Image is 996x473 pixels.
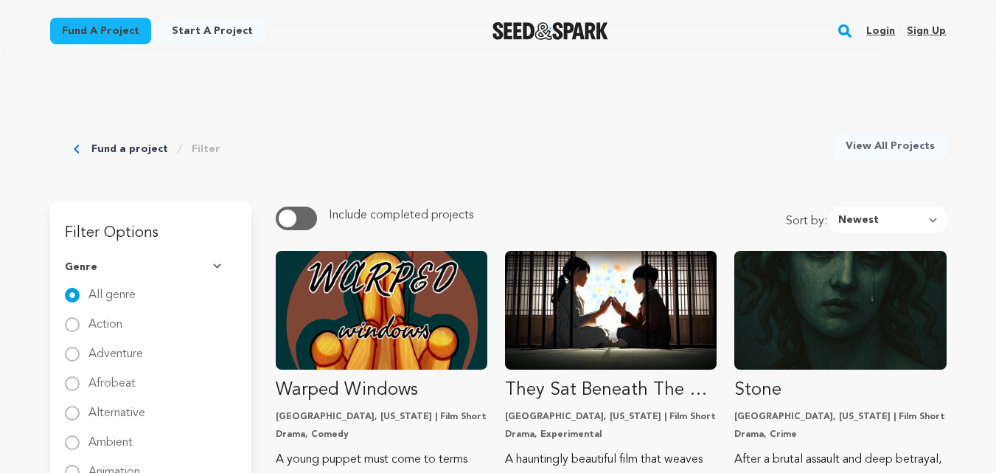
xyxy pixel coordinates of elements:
a: Seed&Spark Homepage [492,22,608,40]
label: Adventure [88,336,143,360]
label: All genre [88,277,136,301]
p: Drama, Experimental [505,429,717,441]
p: [GEOGRAPHIC_DATA], [US_STATE] | Film Short [734,411,946,423]
div: Breadcrumb [74,133,220,165]
a: Filter [192,142,220,156]
p: Warped Windows [276,379,487,402]
img: Seed&Spark Arrow Down Icon [213,263,225,271]
p: Drama, Crime [734,429,946,441]
label: Afrobeat [88,366,136,390]
p: Stone [734,379,946,402]
a: View All Projects [834,133,947,159]
span: Include completed projects [329,210,473,221]
a: Sign up [907,19,946,43]
h3: Filter Options [50,201,251,248]
p: They Sat Beneath The Sleeping Moon [505,379,717,402]
a: Login [866,19,895,43]
a: Fund a project [50,18,151,44]
span: Sort by: [786,213,829,233]
label: Ambient [88,425,133,449]
p: Drama, Comedy [276,429,487,441]
p: [GEOGRAPHIC_DATA], [US_STATE] | Film Short [276,411,487,423]
a: Start a project [160,18,265,44]
span: Genre [65,260,97,275]
img: Seed&Spark Logo Dark Mode [492,22,608,40]
label: Action [88,307,122,331]
a: Fund a project [91,142,168,156]
p: [GEOGRAPHIC_DATA], [US_STATE] | Film Short [505,411,717,423]
label: Alternative [88,396,145,419]
button: Genre [65,248,237,286]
